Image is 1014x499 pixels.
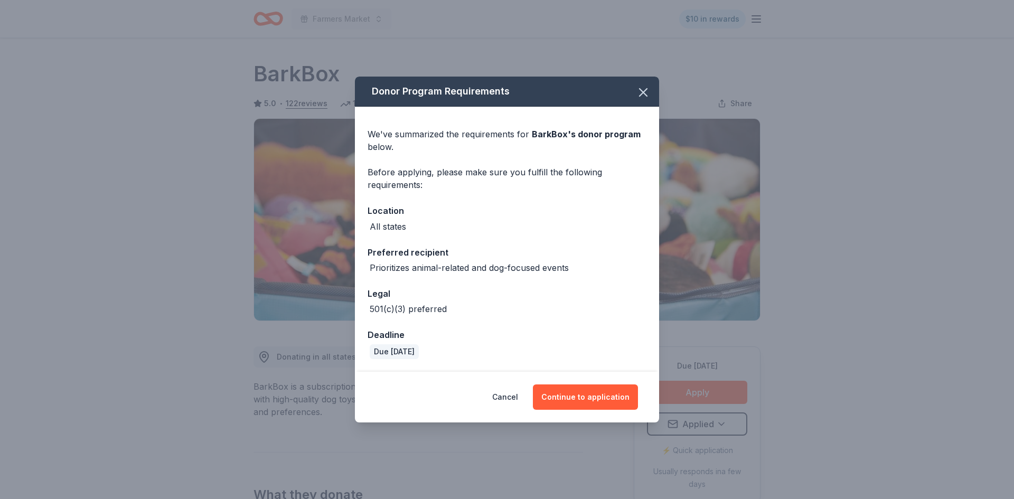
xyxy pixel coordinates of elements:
div: Legal [368,287,646,300]
span: BarkBox 's donor program [532,129,641,139]
div: Prioritizes animal-related and dog-focused events [370,261,569,274]
div: All states [370,220,406,233]
div: Preferred recipient [368,246,646,259]
div: Deadline [368,328,646,342]
button: Cancel [492,384,518,410]
div: We've summarized the requirements for below. [368,128,646,153]
div: Before applying, please make sure you fulfill the following requirements: [368,166,646,191]
div: 501(c)(3) preferred [370,303,447,315]
button: Continue to application [533,384,638,410]
div: Donor Program Requirements [355,77,659,107]
div: Due [DATE] [370,344,419,359]
div: Location [368,204,646,218]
